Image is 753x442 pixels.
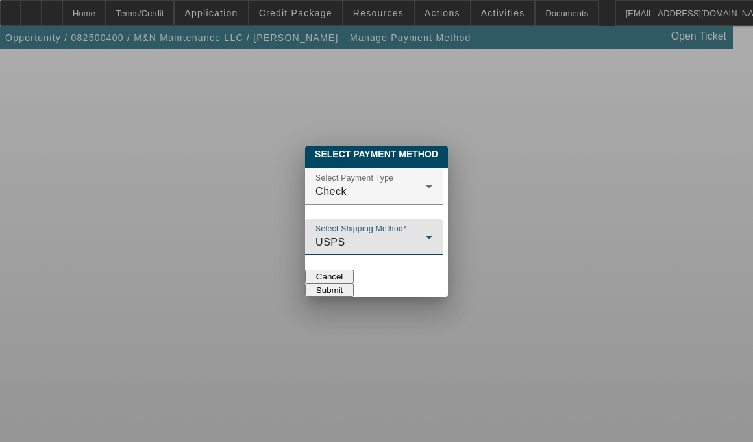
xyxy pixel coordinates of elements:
[315,149,438,159] span: Select Payment Method
[315,174,393,182] mat-label: Select Payment Type
[315,224,403,233] mat-label: Select Shipping Method
[305,270,354,283] button: Cancel
[305,283,354,297] button: Submit
[315,186,347,197] span: Check
[315,237,345,248] span: USPS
